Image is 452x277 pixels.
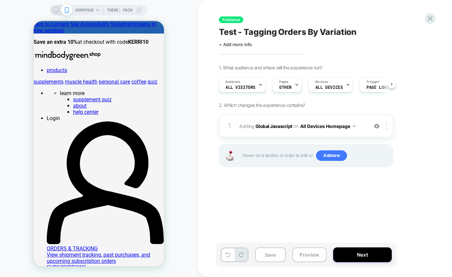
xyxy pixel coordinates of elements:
[40,75,78,82] a: Go to supplement quiz
[255,123,292,129] b: Global Javascript
[13,224,130,243] a: ORDERS & TRACKING View shipment tracking, past purchases, and upcoming subscription orders
[219,27,357,37] span: Test - Tagging Orders By Variation
[13,231,117,243] span: View shipment tracking, past purchases, and upcoming subscription orders
[316,150,347,161] span: Add new
[40,88,65,94] a: Go to help center
[279,80,288,84] span: Pages
[219,102,305,108] span: 2. Which changes the experience contains?
[255,247,286,262] button: Save
[239,121,365,131] span: Adding
[219,16,243,23] span: Published
[386,122,387,130] img: close
[94,18,115,24] strong: KERRI10
[226,119,233,133] div: 1
[13,243,130,256] a: SUBSCRIPTIONS View, update, or cancel active subscriptions
[243,150,389,161] span: Hover on a section in order to edit or
[65,58,96,64] a: personal care
[13,224,130,231] div: ORDERS & TRACKING
[366,85,389,90] span: Page Load
[315,80,328,84] span: Devices
[315,85,343,90] span: ALL DEVICES
[114,58,124,64] a: quiz
[13,243,130,249] div: SUBSCRIPTIONS
[75,5,94,15] span: HOMEPAGE
[13,46,38,52] a: products menu
[107,5,132,15] span: Theme: MAIN
[279,85,292,90] span: OTHER
[219,65,322,70] span: 1. What audience and where will the experience run?
[353,125,356,127] img: down arrow
[292,247,327,262] button: Preview
[333,247,392,262] button: Next
[374,123,380,129] img: crossed eye
[26,69,130,75] div: learn more drop down
[40,82,53,88] a: Go to about
[223,151,236,161] img: Joystick
[98,58,113,64] a: coffee
[31,58,64,64] a: muscle health
[293,122,298,130] span: on
[226,85,255,90] span: All Visitors
[13,94,130,100] div: Login
[226,80,240,84] span: Audience
[366,80,379,84] span: Trigger
[300,121,356,131] button: All Devices Homepage
[219,42,252,47] span: + Add more info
